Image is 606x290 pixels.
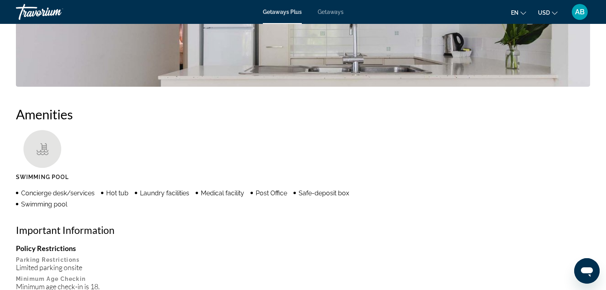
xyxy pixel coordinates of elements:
h2: Amenities [16,106,590,122]
a: Travorium [16,2,95,22]
a: Getaways Plus [263,9,302,15]
span: Concierge desk/services [21,189,95,197]
h4: Policy Restrictions [16,244,590,253]
span: USD [538,10,550,16]
span: Medical facility [201,189,244,197]
button: Change currency [538,7,557,18]
span: Swimming pool [21,200,67,208]
span: AB [575,8,585,16]
a: Getaways [318,9,344,15]
button: User Menu [569,4,590,20]
iframe: Кнопка запуска окна обмена сообщениями [574,258,600,284]
span: Post Office [256,189,287,197]
span: en [511,10,519,16]
span: Laundry facilities [140,189,189,197]
p: Minimum Age Checkin [16,276,590,282]
div: Limited parking onsite [16,263,590,272]
span: Hot tub [106,189,128,197]
span: Swimming Pool [16,174,69,180]
p: Parking Restrictions [16,257,590,263]
span: Safe-deposit box [299,189,349,197]
h2: Important Information [16,224,590,236]
button: Change language [511,7,526,18]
